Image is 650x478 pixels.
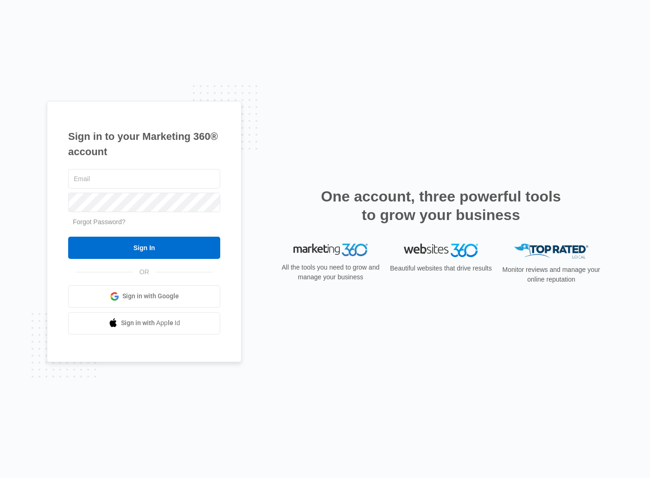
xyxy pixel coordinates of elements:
[514,244,588,259] img: Top Rated Local
[499,265,603,284] p: Monitor reviews and manage your online reputation
[404,244,478,257] img: Websites 360
[318,187,564,224] h2: One account, three powerful tools to grow your business
[73,218,126,226] a: Forgot Password?
[133,267,156,277] span: OR
[293,244,368,257] img: Marketing 360
[121,318,180,328] span: Sign in with Apple Id
[68,129,220,159] h1: Sign in to your Marketing 360® account
[68,285,220,308] a: Sign in with Google
[68,237,220,259] input: Sign In
[122,291,179,301] span: Sign in with Google
[68,312,220,334] a: Sign in with Apple Id
[389,264,493,273] p: Beautiful websites that drive results
[279,263,382,282] p: All the tools you need to grow and manage your business
[68,169,220,189] input: Email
